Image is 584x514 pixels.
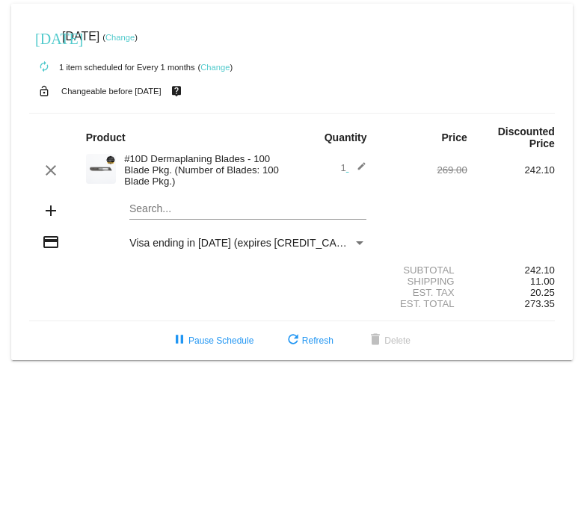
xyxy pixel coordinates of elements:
[525,298,555,309] span: 273.35
[170,332,188,350] mat-icon: pause
[284,332,302,350] mat-icon: refresh
[366,335,411,346] span: Delete
[117,153,292,187] div: #10D Dermaplaning Blades - 100 Blade Pkg. (Number of Blades: 100 Blade Pkg.)
[200,63,230,72] a: Change
[129,237,390,249] span: Visa ending in [DATE] (expires [CREDIT_CARD_DATA])
[129,203,366,215] input: Search...
[86,154,116,184] img: Cart-Images-32.png
[102,33,138,42] small: ( )
[167,81,185,101] mat-icon: live_help
[284,335,334,346] span: Refresh
[380,276,467,287] div: Shipping
[442,131,467,143] strong: Price
[380,287,467,298] div: Est. Tax
[325,131,367,143] strong: Quantity
[61,87,162,96] small: Changeable before [DATE]
[105,33,135,42] a: Change
[129,237,366,249] mat-select: Payment Method
[380,264,467,276] div: Subtotal
[530,276,555,287] span: 11.00
[348,161,366,179] mat-icon: edit
[340,162,366,173] span: 1
[380,298,467,309] div: Est. Total
[42,161,60,179] mat-icon: clear
[35,81,53,101] mat-icon: lock_open
[86,131,126,143] strong: Product
[42,202,60,220] mat-icon: add
[29,63,195,72] small: 1 item scheduled for Every 1 months
[354,327,422,354] button: Delete
[467,164,555,176] div: 242.10
[467,264,555,276] div: 242.10
[170,335,253,346] span: Pause Schedule
[159,327,265,354] button: Pause Schedule
[35,28,53,46] mat-icon: [DATE]
[530,287,555,298] span: 20.25
[272,327,345,354] button: Refresh
[198,63,233,72] small: ( )
[35,58,53,76] mat-icon: autorenew
[42,233,60,251] mat-icon: credit_card
[380,164,467,176] div: 269.00
[498,126,555,149] strong: Discounted Price
[366,332,384,350] mat-icon: delete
